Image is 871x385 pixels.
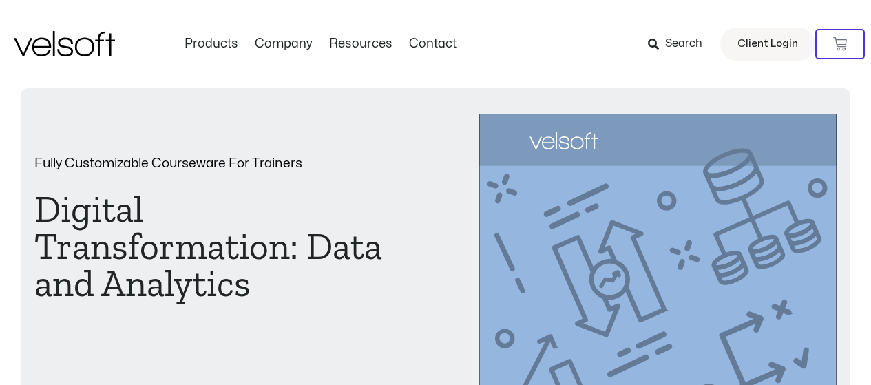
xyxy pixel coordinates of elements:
span: Client Login [737,35,798,53]
span: Search [665,35,702,53]
a: CompanyMenu Toggle [246,37,321,52]
nav: Menu [176,37,465,52]
img: Velsoft Training Materials [14,31,115,56]
h1: Digital Transformation: Data and Analytics [34,191,392,302]
a: Client Login [720,28,815,61]
p: Fully Customizable Courseware For Trainers [34,157,392,170]
a: Search [648,32,712,56]
a: ProductsMenu Toggle [176,37,246,52]
a: ContactMenu Toggle [401,37,465,52]
a: ResourcesMenu Toggle [321,37,401,52]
